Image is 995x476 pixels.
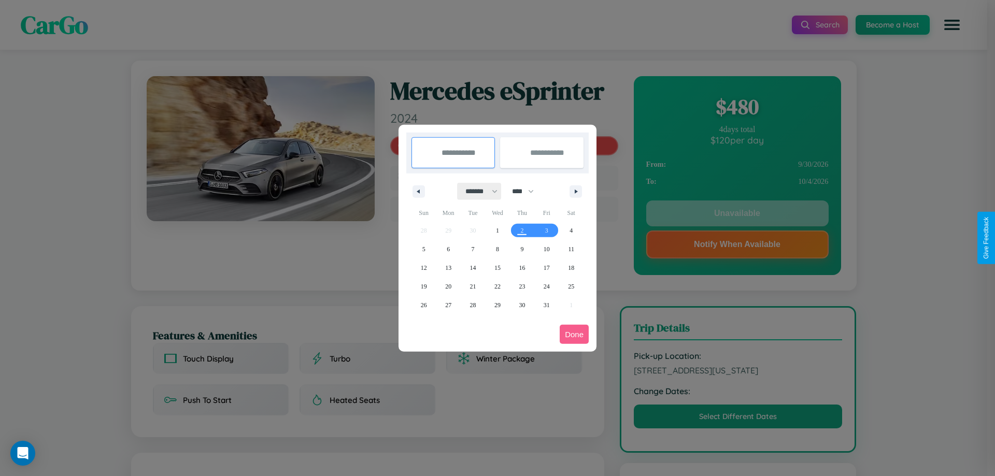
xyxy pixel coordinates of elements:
[461,277,485,296] button: 21
[485,221,509,240] button: 1
[520,221,523,240] span: 2
[485,205,509,221] span: Wed
[519,296,525,314] span: 30
[534,277,559,296] button: 24
[461,240,485,258] button: 7
[568,277,574,296] span: 25
[447,240,450,258] span: 6
[436,240,460,258] button: 6
[520,240,523,258] span: 9
[559,221,584,240] button: 4
[494,296,501,314] span: 29
[570,221,573,240] span: 4
[470,258,476,277] span: 14
[544,277,550,296] span: 24
[422,240,425,258] span: 5
[411,296,436,314] button: 26
[544,258,550,277] span: 17
[470,277,476,296] span: 21
[470,296,476,314] span: 28
[496,221,499,240] span: 1
[445,258,451,277] span: 13
[445,296,451,314] span: 27
[485,277,509,296] button: 22
[510,221,534,240] button: 2
[421,258,427,277] span: 12
[461,296,485,314] button: 28
[510,296,534,314] button: 30
[10,441,35,466] div: Open Intercom Messenger
[544,240,550,258] span: 10
[411,205,436,221] span: Sun
[411,240,436,258] button: 5
[436,205,460,221] span: Mon
[559,258,584,277] button: 18
[510,205,534,221] span: Thu
[472,240,475,258] span: 7
[559,277,584,296] button: 25
[485,296,509,314] button: 29
[534,205,559,221] span: Fri
[421,296,427,314] span: 26
[411,277,436,296] button: 19
[568,240,574,258] span: 11
[534,221,559,240] button: 3
[534,296,559,314] button: 31
[461,205,485,221] span: Tue
[560,325,589,344] button: Done
[496,240,499,258] span: 8
[485,240,509,258] button: 8
[411,258,436,277] button: 12
[485,258,509,277] button: 15
[545,221,548,240] span: 3
[983,217,990,259] div: Give Feedback
[544,296,550,314] span: 31
[445,277,451,296] span: 20
[436,296,460,314] button: 27
[559,205,584,221] span: Sat
[421,277,427,296] span: 19
[494,258,501,277] span: 15
[510,240,534,258] button: 9
[461,258,485,277] button: 14
[494,277,501,296] span: 22
[534,258,559,277] button: 17
[519,277,525,296] span: 23
[510,258,534,277] button: 16
[568,258,574,277] span: 18
[436,277,460,296] button: 20
[510,277,534,296] button: 23
[436,258,460,277] button: 13
[519,258,525,277] span: 16
[559,240,584,258] button: 11
[534,240,559,258] button: 10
